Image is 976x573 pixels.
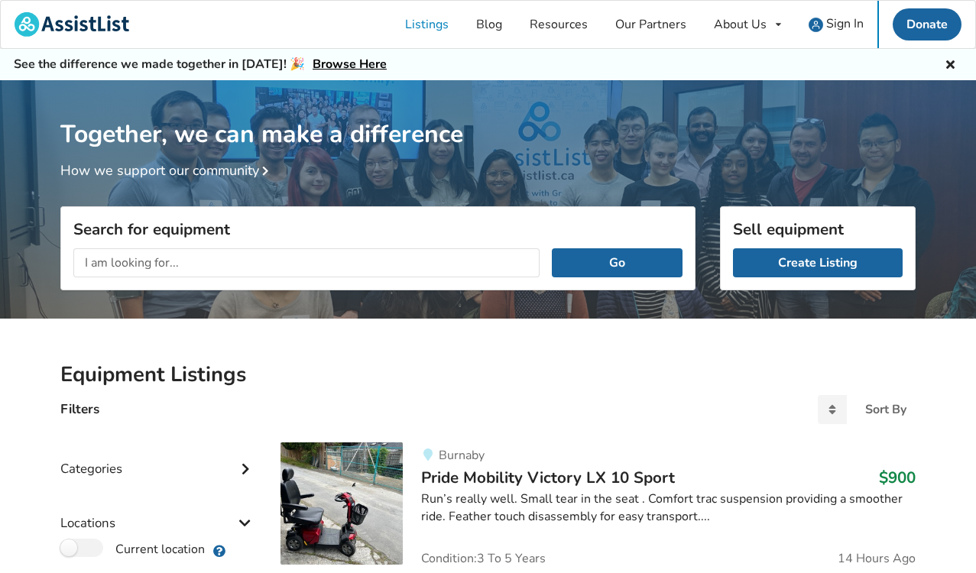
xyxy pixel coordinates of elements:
[462,1,516,48] a: Blog
[421,490,916,526] div: Run’s really well. Small tear in the seat . Comfort trac suspension providing a smoother ride. Fe...
[733,219,903,239] h3: Sell equipment
[60,361,916,388] h2: Equipment Listings
[516,1,601,48] a: Resources
[60,539,205,558] label: Current location
[73,219,683,239] h3: Search for equipment
[60,80,916,150] h1: Together, we can make a difference
[865,403,906,416] div: Sort By
[838,552,916,565] span: 14 Hours Ago
[391,1,462,48] a: Listings
[421,467,675,488] span: Pride Mobility Victory LX 10 Sport
[73,248,540,277] input: I am looking for...
[879,468,916,487] h3: $900
[60,400,99,418] h4: Filters
[313,56,387,73] a: Browse Here
[14,57,387,73] h5: See the difference we made together in [DATE]! 🎉
[60,161,274,180] a: How we support our community
[893,8,961,40] a: Donate
[809,18,823,32] img: user icon
[733,248,903,277] a: Create Listing
[60,484,256,539] div: Locations
[826,15,864,32] span: Sign In
[439,447,485,464] span: Burnaby
[795,1,877,48] a: user icon Sign In
[15,12,129,37] img: assistlist-logo
[714,18,767,31] div: About Us
[280,442,403,565] img: mobility-pride mobility victory lx 10 sport
[60,430,256,484] div: Categories
[421,552,546,565] span: Condition: 3 To 5 Years
[552,248,683,277] button: Go
[601,1,700,48] a: Our Partners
